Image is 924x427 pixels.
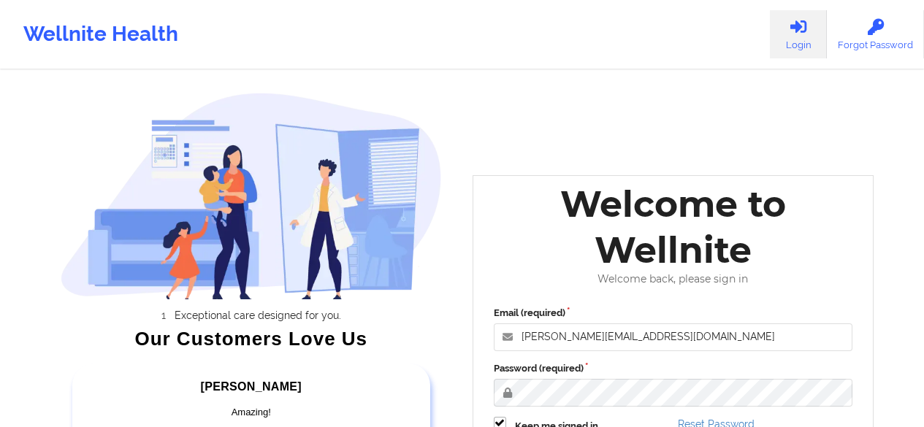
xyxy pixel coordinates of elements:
div: Amazing! [96,405,406,420]
div: Welcome back, please sign in [484,273,863,285]
label: Password (required) [494,361,853,376]
img: wellnite-auth-hero_200.c722682e.png [61,92,442,299]
span: [PERSON_NAME] [201,380,302,393]
a: Forgot Password [827,10,924,58]
input: Email address [494,323,853,351]
div: Our Customers Love Us [61,331,442,346]
div: Welcome to Wellnite [484,181,863,273]
label: Email (required) [494,306,853,320]
a: Login [770,10,827,58]
li: Exceptional care designed for you. [74,309,442,321]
